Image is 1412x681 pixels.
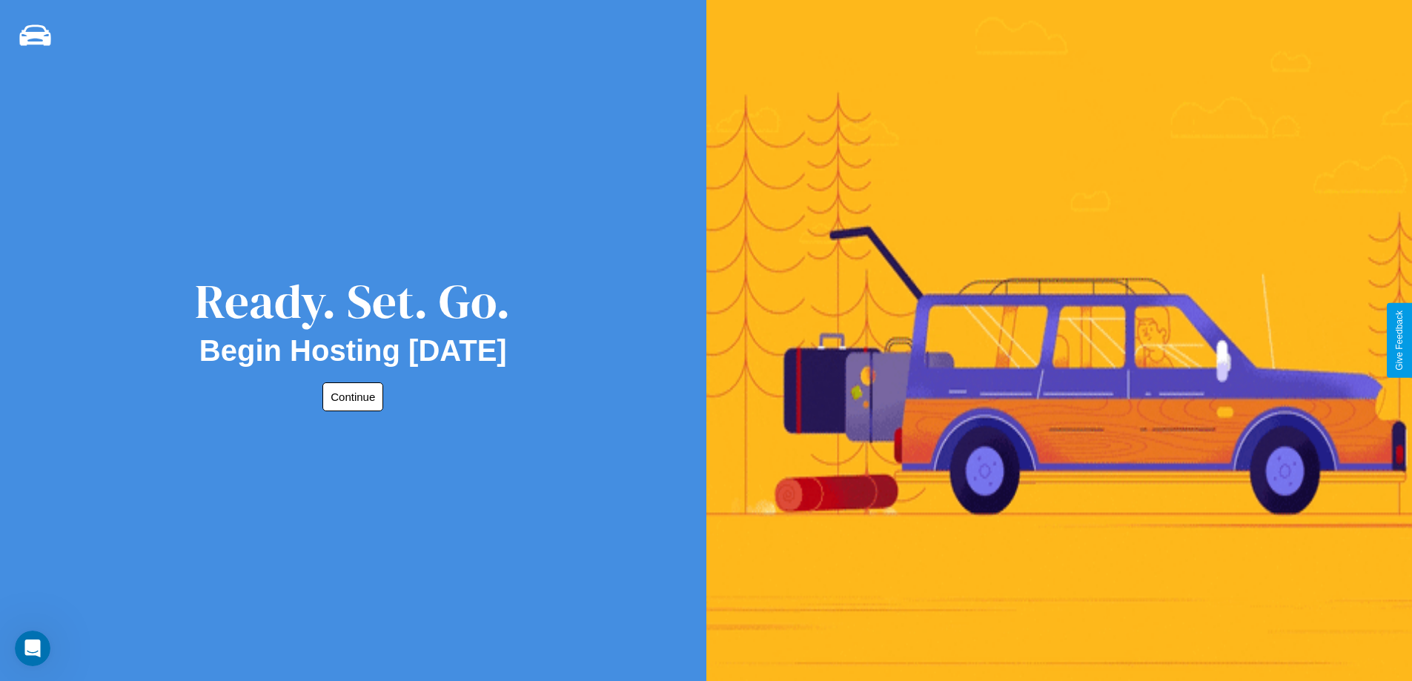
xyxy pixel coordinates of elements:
div: Ready. Set. Go. [195,268,511,334]
iframe: Intercom live chat [15,631,50,666]
h2: Begin Hosting [DATE] [199,334,507,368]
button: Continue [322,382,383,411]
div: Give Feedback [1394,310,1405,371]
